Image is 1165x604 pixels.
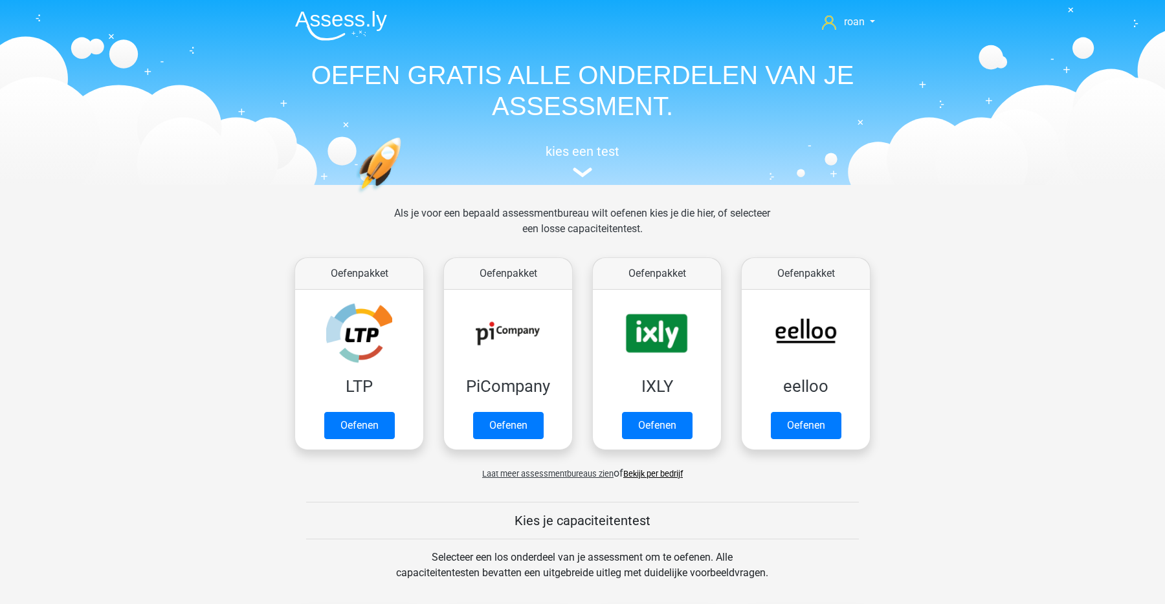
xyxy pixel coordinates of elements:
[285,455,880,481] div: of
[306,513,859,528] h5: Kies je capaciteitentest
[295,10,387,41] img: Assessly
[356,137,451,254] img: oefenen
[285,144,880,159] h5: kies een test
[771,412,841,439] a: Oefenen
[285,144,880,178] a: kies een test
[482,469,614,479] span: Laat meer assessmentbureaus zien
[285,59,880,122] h1: OEFEN GRATIS ALLE ONDERDELEN VAN JE ASSESSMENT.
[473,412,544,439] a: Oefenen
[324,412,395,439] a: Oefenen
[817,14,880,30] a: roan
[622,412,693,439] a: Oefenen
[623,469,683,479] a: Bekijk per bedrijf
[384,206,781,252] div: Als je voor een bepaald assessmentbureau wilt oefenen kies je die hier, of selecteer een losse ca...
[844,16,865,28] span: roan
[384,550,781,596] div: Selecteer een los onderdeel van je assessment om te oefenen. Alle capaciteitentesten bevatten een...
[573,167,592,177] img: assessment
